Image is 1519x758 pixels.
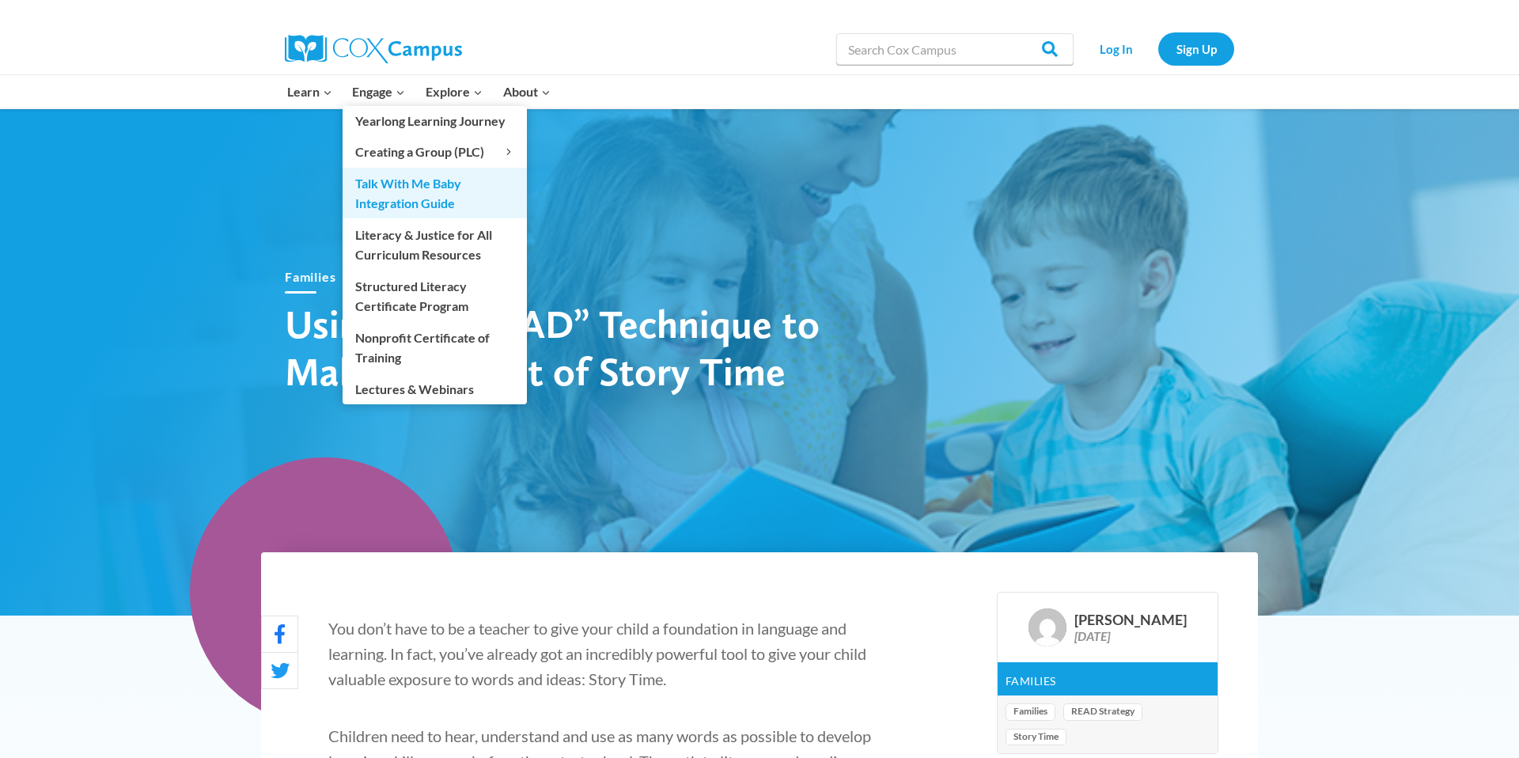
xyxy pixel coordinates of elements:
[343,168,527,218] a: Talk With Me Baby Integration Guide
[277,75,343,108] button: Child menu of Learn
[1081,32,1234,65] nav: Secondary Navigation
[343,106,527,136] a: Yearlong Learning Journey
[328,616,882,692] p: You don’t have to be a teacher to give your child a foundation in language and learning. In fact,...
[343,373,527,404] a: Lectures & Webinars
[277,75,560,108] nav: Primary Navigation
[343,271,527,321] a: Structured Literacy Certificate Program
[1074,628,1187,643] div: [DATE]
[1158,32,1234,65] a: Sign Up
[1006,729,1066,746] a: Story Time
[1006,703,1055,721] a: Families
[285,300,839,395] h1: Using the “READ” Technique to Make the Most of Story Time
[285,269,335,284] a: Families
[415,75,493,108] button: Child menu of Explore
[1006,674,1055,688] a: Families
[343,137,527,167] button: Child menu of Creating a Group (PLC)
[1074,612,1187,629] div: [PERSON_NAME]
[343,75,416,108] button: Child menu of Engage
[1081,32,1150,65] a: Log In
[285,35,462,63] img: Cox Campus
[343,219,527,270] a: Literacy & Justice for All Curriculum Resources
[343,322,527,373] a: Nonprofit Certificate of Training
[836,33,1074,65] input: Search Cox Campus
[1063,703,1142,721] a: READ Strategy
[493,75,561,108] button: Child menu of About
